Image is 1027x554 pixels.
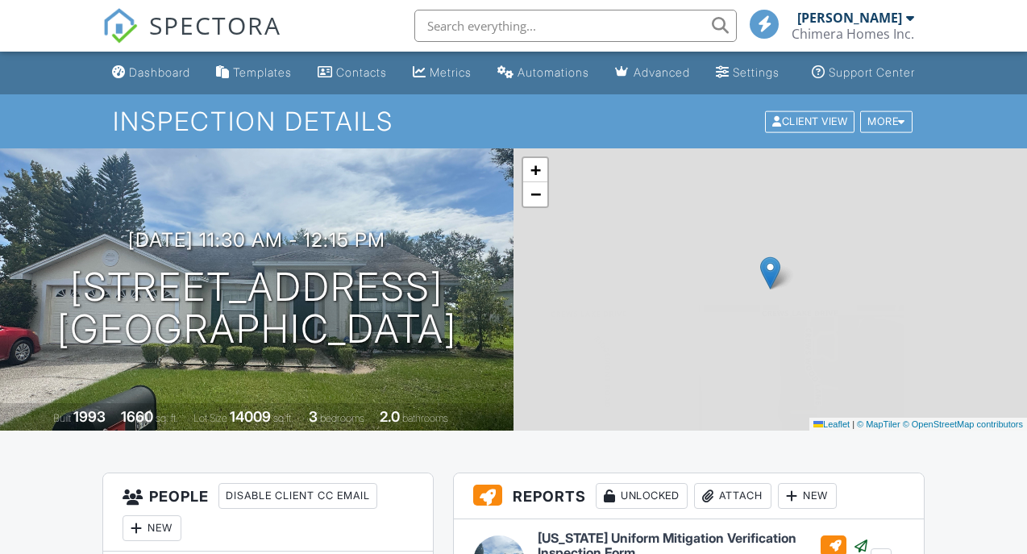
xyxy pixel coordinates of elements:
div: New [778,483,837,509]
div: [PERSON_NAME] [797,10,902,26]
span: sq.ft. [273,412,293,424]
div: Client View [765,110,854,132]
h3: [DATE] 11:30 am - 12:15 pm [128,229,385,251]
input: Search everything... [414,10,737,42]
div: Dashboard [129,65,190,79]
a: Contacts [311,58,393,88]
div: Unlocked [596,483,688,509]
a: Templates [210,58,298,88]
a: SPECTORA [102,22,281,56]
a: Automations (Basic) [491,58,596,88]
div: Advanced [634,65,690,79]
div: Templates [233,65,292,79]
span: SPECTORA [149,8,281,42]
h3: People [103,473,433,552]
a: Advanced [609,58,696,88]
a: Settings [709,58,786,88]
span: | [852,419,854,429]
a: Leaflet [813,419,850,429]
span: Built [53,412,71,424]
div: 1993 [73,408,106,425]
div: Automations [518,65,589,79]
span: + [530,160,541,180]
div: 14009 [230,408,271,425]
a: Client View [763,115,859,127]
span: − [530,184,541,204]
a: Support Center [805,58,921,88]
h1: Inspection Details [113,107,914,135]
a: © OpenStreetMap contributors [903,419,1023,429]
a: Zoom out [523,182,547,206]
a: Metrics [406,58,478,88]
span: bedrooms [320,412,364,424]
h1: [STREET_ADDRESS] [GEOGRAPHIC_DATA] [57,266,457,352]
div: Support Center [829,65,915,79]
span: bathrooms [402,412,448,424]
span: Lot Size [193,412,227,424]
img: The Best Home Inspection Software - Spectora [102,8,138,44]
a: Zoom in [523,158,547,182]
div: Attach [694,483,771,509]
div: Disable Client CC Email [218,483,377,509]
span: sq. ft. [156,412,178,424]
a: © MapTiler [857,419,900,429]
div: Chimera Homes Inc. [792,26,914,42]
a: Dashboard [106,58,197,88]
div: 3 [309,408,318,425]
div: Metrics [430,65,472,79]
div: More [860,110,913,132]
div: 2.0 [380,408,400,425]
div: 1660 [121,408,153,425]
div: Settings [733,65,780,79]
div: Contacts [336,65,387,79]
h3: Reports [454,473,924,519]
div: New [123,515,181,541]
img: Marker [760,256,780,289]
